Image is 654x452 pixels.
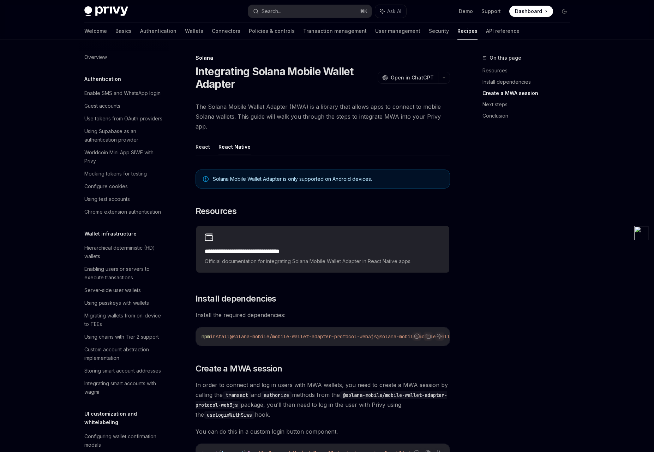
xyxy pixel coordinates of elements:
[84,230,137,238] h5: Wallet infrastructure
[212,23,240,40] a: Connectors
[482,110,576,121] a: Conclusion
[223,391,251,399] code: transact
[84,169,147,178] div: Mocking tokens for testing
[196,54,450,61] div: Solana
[412,332,421,341] button: Report incorrect code
[375,23,420,40] a: User management
[424,332,433,341] button: Copy the contents from the code block
[196,138,210,155] button: React
[482,65,576,76] a: Resources
[210,333,230,340] span: install
[303,23,367,40] a: Transaction management
[79,242,169,263] a: Hierarchical deterministic (HD) wallets
[79,125,169,146] a: Using Supabase as an authentication provider
[79,193,169,206] a: Using test accounts
[515,8,542,15] span: Dashboard
[375,5,406,18] button: Ask AI
[482,76,576,88] a: Install dependencies
[435,332,444,341] button: Ask AI
[84,182,128,191] div: Configure cookies
[84,299,149,307] div: Using passkeys with wallets
[84,208,161,216] div: Chrome extension authentication
[84,148,165,165] div: Worldcoin Mini App SIWE with Privy
[140,23,176,40] a: Authentication
[196,206,237,217] span: Resources
[203,176,209,182] svg: Note
[248,5,372,18] button: Search...⌘K
[559,6,570,17] button: Toggle dark mode
[79,263,169,284] a: Enabling users or servers to execute transactions
[84,89,161,97] div: Enable SMS and WhatsApp login
[204,411,255,419] code: useLoginWithSiws
[196,310,450,320] span: Install the required dependencies:
[84,244,165,261] div: Hierarchical deterministic (HD) wallets
[218,138,251,155] button: React Native
[79,364,169,377] a: Storing smart account addresses
[490,54,521,62] span: On this page
[262,7,281,16] div: Search...
[84,127,165,144] div: Using Supabase as an authentication provider
[482,99,576,110] a: Next steps
[84,311,165,328] div: Migrating wallets from on-device to TEEs
[84,333,159,341] div: Using chains with Tier 2 support
[84,53,107,61] div: Overview
[481,8,501,15] a: Support
[249,23,295,40] a: Policies & controls
[360,8,367,14] span: ⌘ K
[79,180,169,193] a: Configure cookies
[391,74,434,81] span: Open in ChatGPT
[486,23,520,40] a: API reference
[84,75,121,83] h5: Authentication
[79,167,169,180] a: Mocking tokens for testing
[196,363,282,374] span: Create a MWA session
[79,309,169,331] a: Migrating wallets from on-device to TEEs
[84,114,162,123] div: Use tokens from OAuth providers
[79,100,169,112] a: Guest accounts
[79,87,169,100] a: Enable SMS and WhatsApp login
[509,6,553,17] a: Dashboard
[84,367,161,375] div: Storing smart account addresses
[79,297,169,309] a: Using passkeys with wallets
[79,343,169,364] a: Custom account abstraction implementation
[79,112,169,125] a: Use tokens from OAuth providers
[196,65,375,90] h1: Integrating Solana Mobile Wallet Adapter
[196,380,450,420] span: In order to connect and log in users with MWA wallets, you need to create a MWA session by callin...
[84,265,165,282] div: Enabling users or servers to execute transactions
[79,284,169,297] a: Server-side user wallets
[202,333,210,340] span: npm
[196,427,450,436] span: You can do this in a custom login button component.
[79,377,169,398] a: Integrating smart accounts with wagmi
[84,432,165,449] div: Configuring wallet confirmation modals
[84,102,120,110] div: Guest accounts
[429,23,449,40] a: Security
[79,206,169,218] a: Chrome extension authentication
[205,257,441,266] span: Official documentation for integrating Solana Mobile Wallet Adapter in React Native apps.
[84,345,165,362] div: Custom account abstraction implementation
[115,23,132,40] a: Basics
[261,391,292,399] code: authorize
[230,333,377,340] span: @solana-mobile/mobile-wallet-adapter-protocol-web3js
[79,331,169,343] a: Using chains with Tier 2 support
[79,430,169,451] a: Configuring wallet confirmation modals
[79,51,169,64] a: Overview
[213,176,443,183] span: Solana Mobile Wallet Adapter is only supported on Android devices.
[84,286,141,295] div: Server-side user wallets
[84,379,165,396] div: Integrating smart accounts with wagmi
[84,195,130,203] div: Using test accounts
[482,88,576,99] a: Create a MWA session
[79,146,169,167] a: Worldcoin Mini App SIWE with Privy
[196,293,276,304] span: Install dependencies
[377,333,504,340] span: @solana-mobile/mobile-wallet-adapter-protocol
[84,410,169,427] h5: UI customization and whitelabeling
[84,23,107,40] a: Welcome
[185,23,203,40] a: Wallets
[387,8,401,15] span: Ask AI
[459,8,473,15] a: Demo
[84,6,128,16] img: dark logo
[457,23,478,40] a: Recipes
[196,102,450,131] span: The Solana Mobile Wallet Adapter (MWA) is a library that allows apps to connect to mobile Solana ...
[378,72,438,84] button: Open in ChatGPT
